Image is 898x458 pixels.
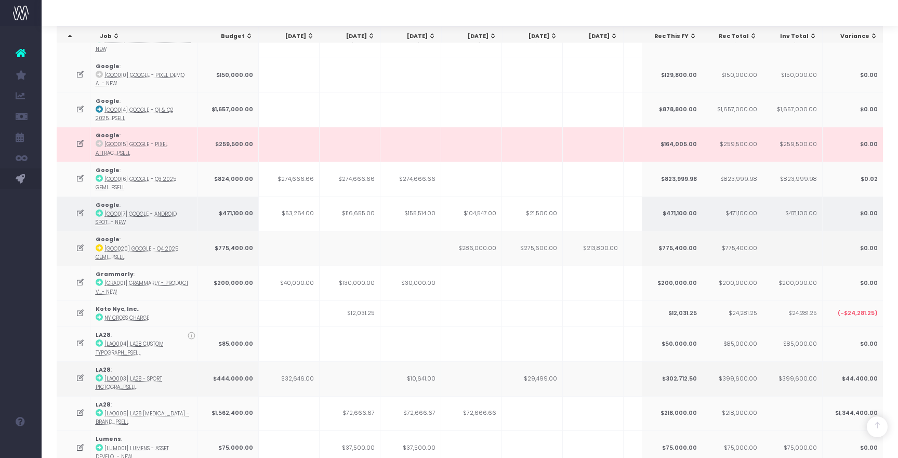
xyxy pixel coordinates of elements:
[390,32,436,41] div: [DATE]
[96,132,120,139] strong: Google
[96,107,174,122] abbr: [GOO014] Google - Q1 & Q2 2025 Gemini Design Retainer - Brand - Upsell
[90,326,198,361] td: :
[642,27,703,46] th: Rec This FY: activate to sort column ascending
[771,32,817,41] div: Inv Total
[441,396,502,431] td: $72,666.66
[96,176,176,191] abbr: [GOO016] Google - Q3 2025 Gemini Design - Brand - Upsell
[451,32,497,41] div: [DATE]
[269,32,314,41] div: [DATE]
[96,375,162,390] abbr: [LAO003] LA28 - Sport Pictograms - Upsell
[96,270,134,278] strong: Grammarly
[96,280,189,295] abbr: [GRA001] Grammarly - Product Videos - Brand - New
[90,300,198,326] td: :
[198,197,259,231] td: $471,100.00
[198,231,259,266] td: $775,400.00
[822,58,883,93] td: $0.00
[96,305,138,313] strong: Koto Nyc, Inc.
[702,326,762,361] td: $85,000.00
[380,396,441,431] td: $72,666.67
[837,309,877,318] span: (-$24,281.25)
[96,37,191,52] abbr: [ERE001] Erebor - Rebrand - Brand - New
[822,93,883,127] td: $0.00
[563,231,624,266] td: $213,800.00
[641,162,702,197] td: $823,999.98
[90,162,198,197] td: :
[563,27,624,46] th: Dec 25: activate to sort column ascending
[198,326,259,361] td: $85,000.00
[822,197,883,231] td: $0.00
[651,32,697,41] div: Rec This FY
[641,58,702,93] td: $129,800.00
[762,27,823,46] th: Inv Total: activate to sort column ascending
[641,93,702,127] td: $878,800.00
[259,361,320,396] td: $32,646.00
[641,396,702,431] td: $218,000.00
[90,27,201,46] th: Job: activate to sort column ascending
[702,396,762,431] td: $218,000.00
[259,27,320,46] th: Jul 25: activate to sort column ascending
[822,127,883,162] td: $0.00
[380,162,441,197] td: $274,666.66
[259,162,320,197] td: $274,666.66
[702,127,762,162] td: $259,500.00
[761,127,822,162] td: $259,500.00
[702,197,762,231] td: $471,100.00
[512,32,558,41] div: [DATE]
[96,141,168,156] abbr: [GOO015] Google - Pixel Attract Loops (H2-25) - Brand - Upsell
[96,72,184,87] abbr: [GOO010] Google - Pixel Demo Attract Loop System (Maneto) - New
[822,162,883,197] td: $0.02
[320,300,380,326] td: $12,031.25
[207,32,253,41] div: Budget
[198,127,259,162] td: $259,500.00
[96,410,189,425] abbr: [LAO005] LA28 Retainer - Brand - Upsell
[320,266,380,300] td: $130,000.00
[90,197,198,231] td: :
[761,326,822,361] td: $85,000.00
[711,32,757,41] div: Rec Total
[761,361,822,396] td: $399,600.00
[381,27,442,46] th: Sep 25: activate to sort column ascending
[96,331,111,339] strong: LA28
[641,127,702,162] td: $164,005.00
[198,396,259,431] td: $1,562,400.00
[320,162,380,197] td: $274,666.66
[822,326,883,361] td: $0.00
[198,58,259,93] td: $150,000.00
[198,27,259,46] th: Budget: activate to sort column ascending
[329,32,375,41] div: [DATE]
[702,93,762,127] td: $1,657,000.00
[13,437,29,453] img: images/default_profile_image.png
[96,435,121,443] strong: Lumens
[822,266,883,300] td: $0.00
[702,361,762,396] td: $399,600.00
[442,27,503,46] th: Oct 25: activate to sort column ascending
[90,396,198,431] td: :
[90,231,198,266] td: :
[441,231,502,266] td: $286,000.00
[96,341,164,356] abbr: [LAO004] LA28 Custom Typography - Upsell
[198,162,259,197] td: $824,000.00
[90,127,198,162] td: :
[502,231,563,266] td: $275,600.00
[104,315,149,321] abbr: NY Cross Charge
[822,396,883,431] td: $1,344,400.00
[96,97,120,105] strong: Google
[641,197,702,231] td: $471,100.00
[380,361,441,396] td: $10,641.00
[822,27,883,46] th: Variance: activate to sort column ascending
[198,93,259,127] td: $1,657,000.00
[96,366,111,374] strong: LA28
[641,266,702,300] td: $200,000.00
[822,231,883,266] td: $0.00
[761,58,822,93] td: $150,000.00
[624,27,684,46] th: Jan 26: activate to sort column ascending
[96,235,120,243] strong: Google
[259,197,320,231] td: $53,264.00
[90,266,198,300] td: :
[90,93,198,127] td: :
[633,32,679,41] div: [DATE]
[702,300,762,326] td: $24,281.25
[761,162,822,197] td: $823,999.98
[641,361,702,396] td: $302,712.50
[502,197,563,231] td: $21,500.00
